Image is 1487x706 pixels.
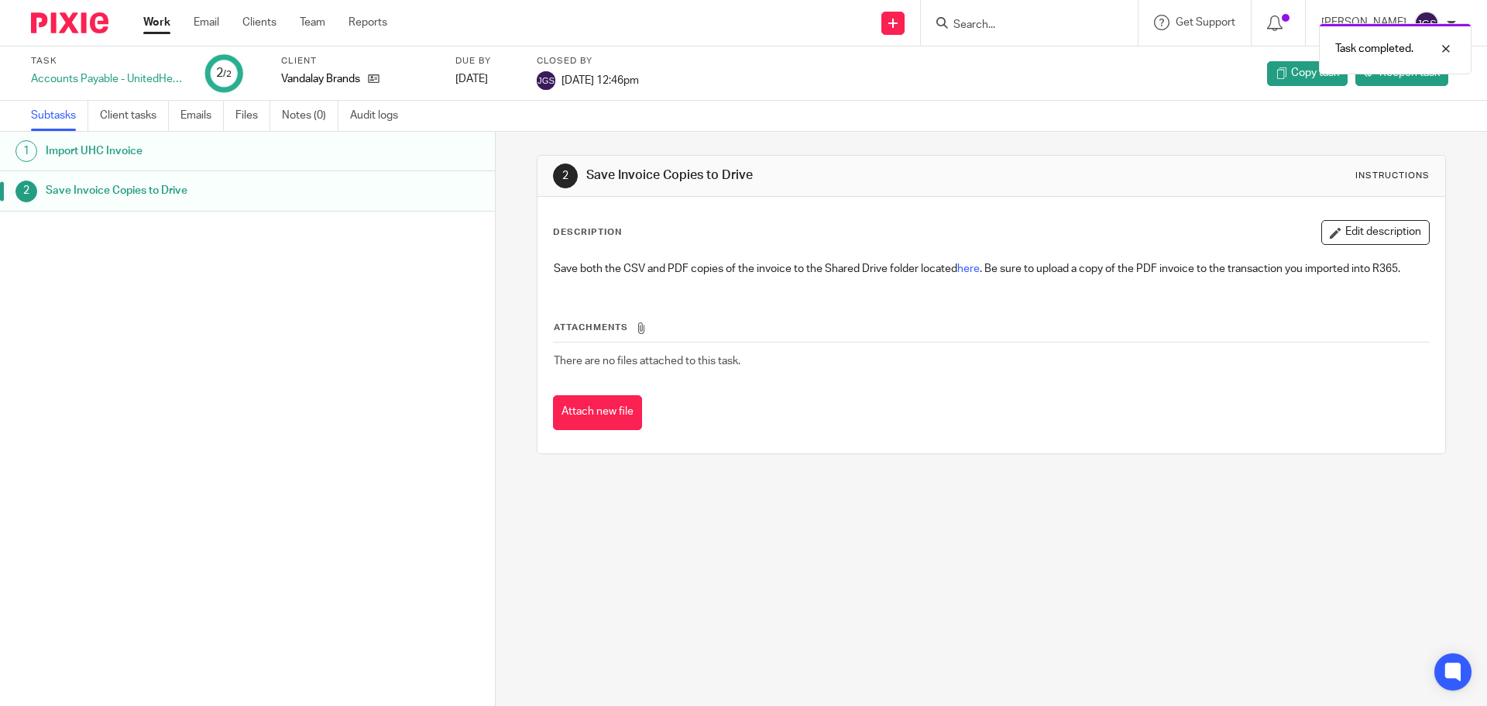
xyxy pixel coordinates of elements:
[242,15,276,30] a: Clients
[31,71,186,87] div: Accounts Payable - UnitedHealthcare Invoice Import ([GEOGRAPHIC_DATA]) - September
[554,261,1428,277] p: Save both the CSV and PDF copies of the invoice to the Shared Drive folder located . Be sure to u...
[223,70,232,78] small: /2
[194,15,219,30] a: Email
[15,140,37,162] div: 1
[180,101,224,131] a: Emails
[586,167,1025,184] h1: Save Invoice Copies to Drive
[455,55,517,67] label: Due by
[957,263,980,274] a: here
[235,101,270,131] a: Files
[554,356,740,367] span: There are no files attached to this task.
[1335,41,1413,57] p: Task completed.
[100,101,169,131] a: Client tasks
[282,101,338,131] a: Notes (0)
[31,12,108,33] img: Pixie
[553,164,578,188] div: 2
[281,55,436,67] label: Client
[537,55,639,67] label: Closed by
[216,64,232,82] div: 2
[349,15,387,30] a: Reports
[553,226,622,239] p: Description
[1355,170,1430,182] div: Instructions
[31,55,186,67] label: Task
[46,139,335,163] h1: Import UHC Invoice
[46,179,335,202] h1: Save Invoice Copies to Drive
[537,71,555,90] img: svg%3E
[1414,11,1439,36] img: svg%3E
[31,101,88,131] a: Subtasks
[350,101,410,131] a: Audit logs
[281,71,360,87] p: Vandalay Brands
[561,74,639,85] span: [DATE] 12:46pm
[553,395,642,430] button: Attach new file
[455,71,517,87] div: [DATE]
[143,15,170,30] a: Work
[15,181,37,202] div: 2
[554,323,628,332] span: Attachments
[1321,220,1430,245] button: Edit description
[300,15,325,30] a: Team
